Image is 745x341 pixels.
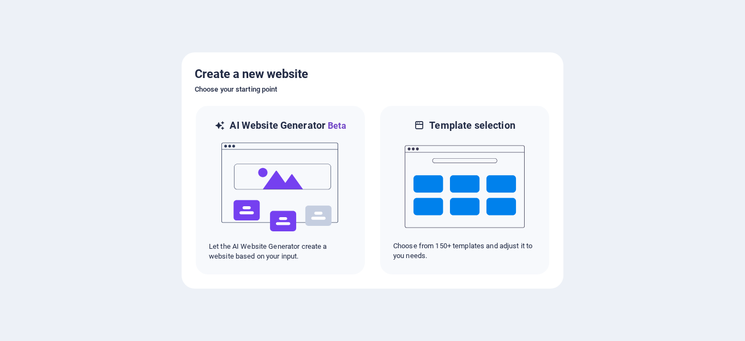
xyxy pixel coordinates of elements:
[195,65,550,83] h5: Create a new website
[209,242,352,261] p: Let the AI Website Generator create a website based on your input.
[326,121,346,131] span: Beta
[429,119,515,132] h6: Template selection
[379,105,550,276] div: Template selectionChoose from 150+ templates and adjust it to you needs.
[195,105,366,276] div: AI Website GeneratorBetaaiLet the AI Website Generator create a website based on your input.
[393,241,536,261] p: Choose from 150+ templates and adjust it to you needs.
[220,133,340,242] img: ai
[195,83,550,96] h6: Choose your starting point
[230,119,346,133] h6: AI Website Generator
